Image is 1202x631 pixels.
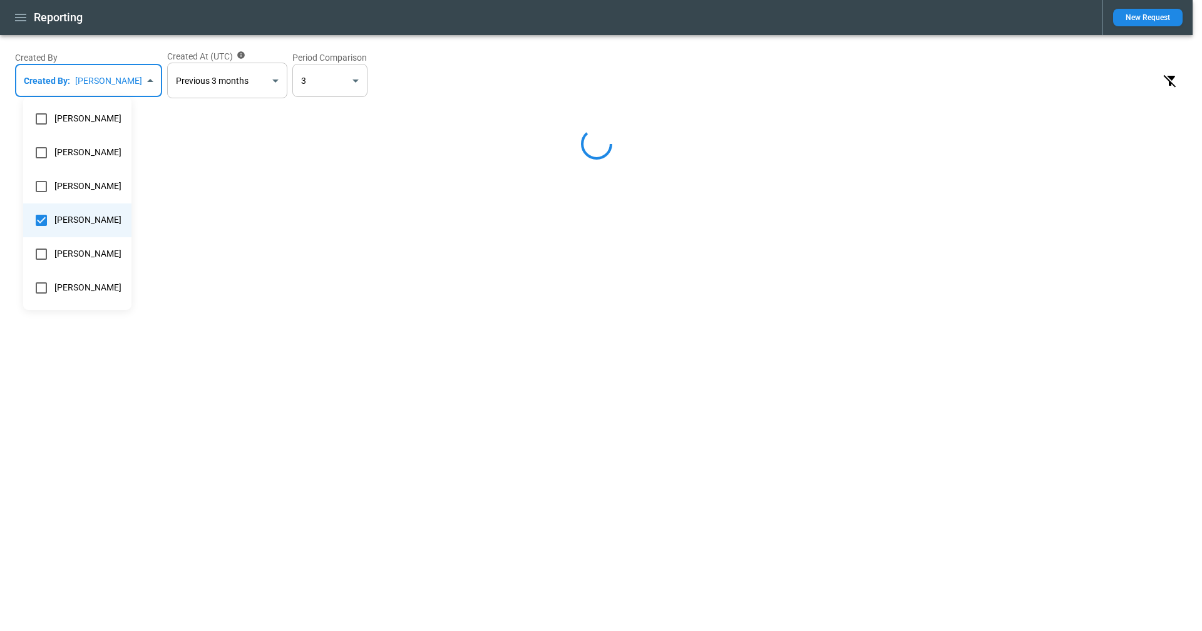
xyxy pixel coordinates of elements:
[54,147,121,158] span: [PERSON_NAME]
[54,249,121,259] span: [PERSON_NAME]
[54,181,121,192] span: [PERSON_NAME]
[54,215,121,225] span: [PERSON_NAME]
[54,282,121,293] span: [PERSON_NAME]
[54,113,121,124] span: [PERSON_NAME]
